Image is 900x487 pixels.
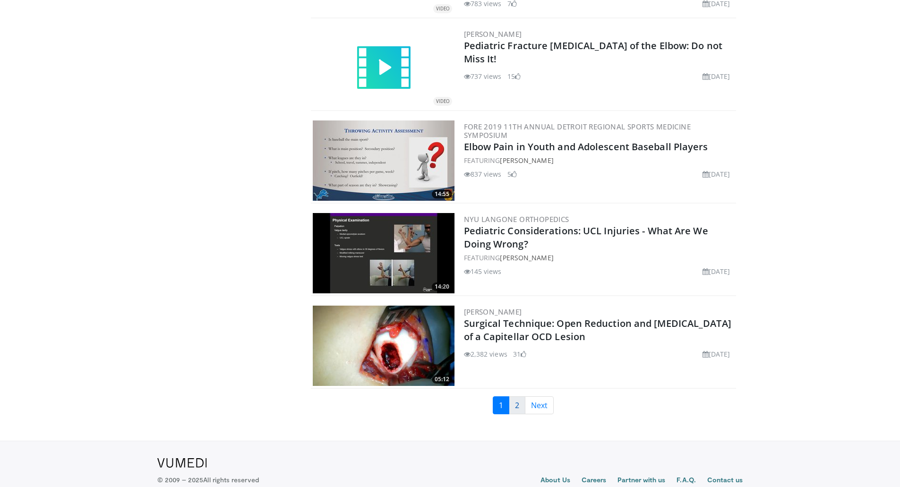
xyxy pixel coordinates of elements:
li: 2,382 views [464,349,507,359]
a: [PERSON_NAME] [500,156,553,165]
a: Pediatric Fracture [MEDICAL_DATA] of the Elbow: Do not Miss It! [464,39,722,65]
li: [DATE] [703,71,730,81]
p: © 2009 – 2025 [157,475,259,485]
img: 99ee7e53-eb2e-4025-9b74-f8b92f39f1b7.300x170_q85_crop-smart_upscale.jpg [313,120,454,201]
a: VIDEO [313,40,454,96]
a: Pediatric Considerations: UCL Injuries - What Are We Doing Wrong? [464,224,708,250]
span: 14:20 [432,282,452,291]
a: [PERSON_NAME] [464,29,522,39]
li: [DATE] [703,266,730,276]
a: Next [525,396,554,414]
span: 05:12 [432,375,452,384]
small: VIDEO [436,6,449,12]
img: VuMedi Logo [157,458,207,468]
a: [PERSON_NAME] [500,253,553,262]
li: 5 [507,169,517,179]
li: [DATE] [703,349,730,359]
li: 737 views [464,71,502,81]
span: 14:55 [432,190,452,198]
a: FORE 2019 11th Annual Detroit Regional Sports Medicine Symposium [464,122,691,140]
img: 9c44104c-c1fa-44d5-b1b8-965f7ba0504a.300x170_q85_crop-smart_upscale.jpg [313,306,454,386]
a: Partner with us [617,475,665,487]
li: 31 [513,349,526,359]
a: 2 [509,396,525,414]
li: 837 views [464,169,502,179]
nav: Search results pages [311,396,736,414]
img: video.svg [355,40,412,96]
a: Careers [582,475,607,487]
a: F.A.Q. [677,475,695,487]
a: NYU Langone Orthopedics [464,214,569,224]
div: FEATURING [464,253,734,263]
img: 6316c16d-6528-4031-912e-becedd8b2b19.300x170_q85_crop-smart_upscale.jpg [313,213,454,293]
a: 14:55 [313,120,454,201]
a: Surgical Technique: Open Reduction and [MEDICAL_DATA] of a Capitellar OCD Lesion [464,317,731,343]
span: All rights reserved [203,476,258,484]
a: 05:12 [313,306,454,386]
a: Elbow Pain in Youth and Adolescent Baseball Players [464,140,708,153]
li: [DATE] [703,169,730,179]
a: [PERSON_NAME] [464,307,522,316]
li: 145 views [464,266,502,276]
a: About Us [540,475,570,487]
li: 15 [507,71,521,81]
div: FEATURING [464,155,734,165]
a: 14:20 [313,213,454,293]
a: Contact us [707,475,743,487]
a: 1 [493,396,509,414]
small: VIDEO [436,98,449,104]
